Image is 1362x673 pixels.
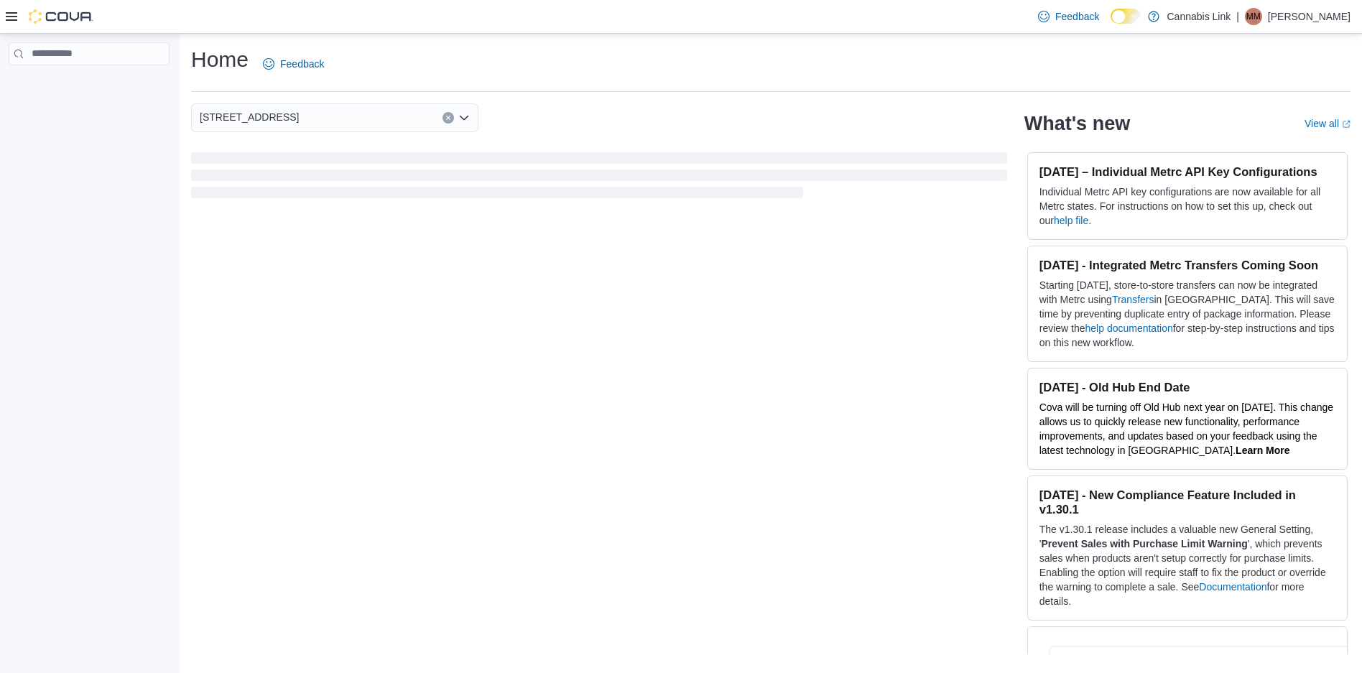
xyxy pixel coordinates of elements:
p: Individual Metrc API key configurations are now available for all Metrc states. For instructions ... [1039,185,1335,228]
button: Open list of options [458,112,470,124]
h3: [DATE] – Individual Metrc API Key Configurations [1039,164,1335,179]
h3: [DATE] - Old Hub End Date [1039,380,1335,394]
span: Cova will be turning off Old Hub next year on [DATE]. This change allows us to quickly release ne... [1039,402,1333,456]
a: Feedback [1032,2,1105,31]
img: Cova [29,9,93,24]
h2: What's new [1024,112,1130,135]
a: help file [1054,215,1088,226]
p: | [1236,8,1239,25]
svg: External link [1342,120,1351,129]
a: View allExternal link [1305,118,1351,129]
strong: Prevent Sales with Purchase Limit Warning [1041,538,1247,549]
p: [PERSON_NAME] [1268,8,1351,25]
span: MM [1246,8,1261,25]
input: Dark Mode [1111,9,1141,24]
a: Documentation [1199,581,1266,593]
a: Transfers [1112,294,1154,305]
h3: [DATE] - Integrated Metrc Transfers Coming Soon [1039,258,1335,272]
div: Michelle Morrison [1245,8,1262,25]
button: Clear input [443,112,454,124]
span: Loading [191,155,1007,201]
span: Feedback [280,57,324,71]
a: Feedback [257,50,330,78]
span: Feedback [1055,9,1099,24]
p: The v1.30.1 release includes a valuable new General Setting, ' ', which prevents sales when produ... [1039,522,1335,608]
nav: Complex example [9,68,170,103]
span: [STREET_ADDRESS] [200,108,299,126]
h3: [DATE] - New Compliance Feature Included in v1.30.1 [1039,488,1335,516]
a: help documentation [1085,322,1173,334]
a: Learn More [1236,445,1289,456]
p: Starting [DATE], store-to-store transfers can now be integrated with Metrc using in [GEOGRAPHIC_D... [1039,278,1335,350]
h1: Home [191,45,249,74]
p: Cannabis Link [1167,8,1231,25]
